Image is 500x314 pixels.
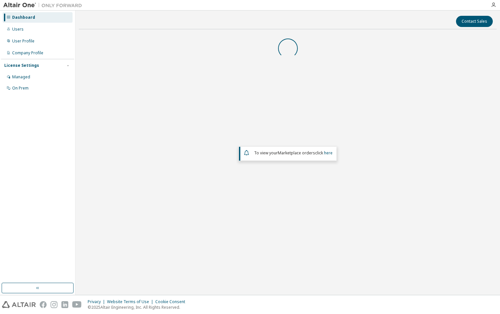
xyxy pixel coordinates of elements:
[72,301,82,308] img: youtube.svg
[51,301,57,308] img: instagram.svg
[3,2,85,9] img: Altair One
[88,299,107,304] div: Privacy
[456,16,493,27] button: Contact Sales
[88,304,189,310] p: © 2025 Altair Engineering, Inc. All Rights Reserved.
[12,50,43,56] div: Company Profile
[61,301,68,308] img: linkedin.svg
[278,150,315,156] em: Marketplace orders
[254,150,333,156] span: To view your click
[12,74,30,80] div: Managed
[12,39,34,44] div: User Profile
[155,299,189,304] div: Cookie Consent
[12,27,24,32] div: Users
[12,86,29,91] div: On Prem
[107,299,155,304] div: Website Terms of Use
[4,63,39,68] div: License Settings
[324,150,333,156] a: here
[2,301,36,308] img: altair_logo.svg
[40,301,47,308] img: facebook.svg
[12,15,35,20] div: Dashboard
